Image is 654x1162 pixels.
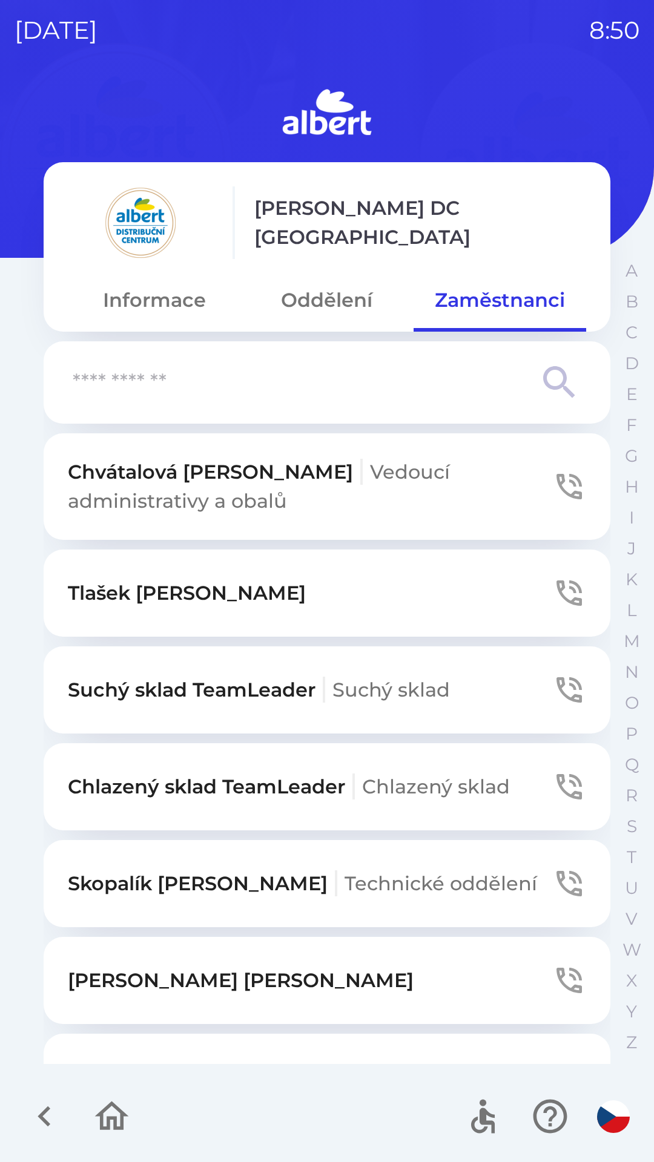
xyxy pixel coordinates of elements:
[345,871,537,895] span: Technické oddělení
[240,278,413,322] button: Oddělení
[44,1034,610,1121] button: Švárová [PERSON_NAME]
[44,646,610,734] button: Suchý sklad TeamLeaderSuchý sklad
[15,12,97,48] p: [DATE]
[68,1063,532,1092] p: Švárová [PERSON_NAME]
[44,433,610,540] button: Chvátalová [PERSON_NAME]Vedoucí administrativy a obalů
[68,675,450,704] p: Suchý sklad TeamLeader
[597,1100,630,1133] img: cs flag
[414,278,586,322] button: Zaměstnanci
[44,937,610,1024] button: [PERSON_NAME] [PERSON_NAME]
[44,743,610,830] button: Chlazený sklad TeamLeaderChlazený sklad
[332,678,450,701] span: Suchý sklad
[68,869,537,898] p: Skopalík [PERSON_NAME]
[254,194,586,252] p: [PERSON_NAME] DC [GEOGRAPHIC_DATA]
[589,12,639,48] p: 8:50
[68,966,414,995] p: [PERSON_NAME] [PERSON_NAME]
[68,186,213,259] img: 092fc4fe-19c8-4166-ad20-d7efd4551fba.png
[44,85,610,143] img: Logo
[68,579,306,608] p: Tlašek [PERSON_NAME]
[68,278,240,322] button: Informace
[44,550,610,637] button: Tlašek [PERSON_NAME]
[44,840,610,927] button: Skopalík [PERSON_NAME]Technické oddělení
[362,775,510,798] span: Chlazený sklad
[68,772,510,801] p: Chlazený sklad TeamLeader
[68,458,552,516] p: Chvátalová [PERSON_NAME]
